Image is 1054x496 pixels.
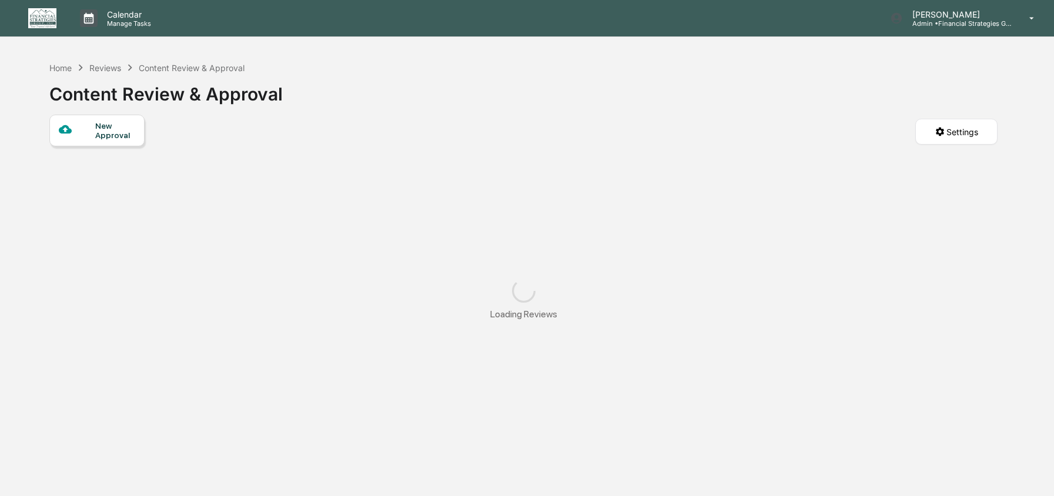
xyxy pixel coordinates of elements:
[903,19,1012,28] p: Admin • Financial Strategies Group (FSG)
[139,63,245,73] div: Content Review & Approval
[98,19,157,28] p: Manage Tasks
[89,63,121,73] div: Reviews
[49,74,283,105] div: Content Review & Approval
[903,9,1012,19] p: [PERSON_NAME]
[95,121,135,140] div: New Approval
[490,309,557,320] div: Loading Reviews
[49,63,72,73] div: Home
[28,8,56,28] img: logo
[915,119,998,145] button: Settings
[98,9,157,19] p: Calendar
